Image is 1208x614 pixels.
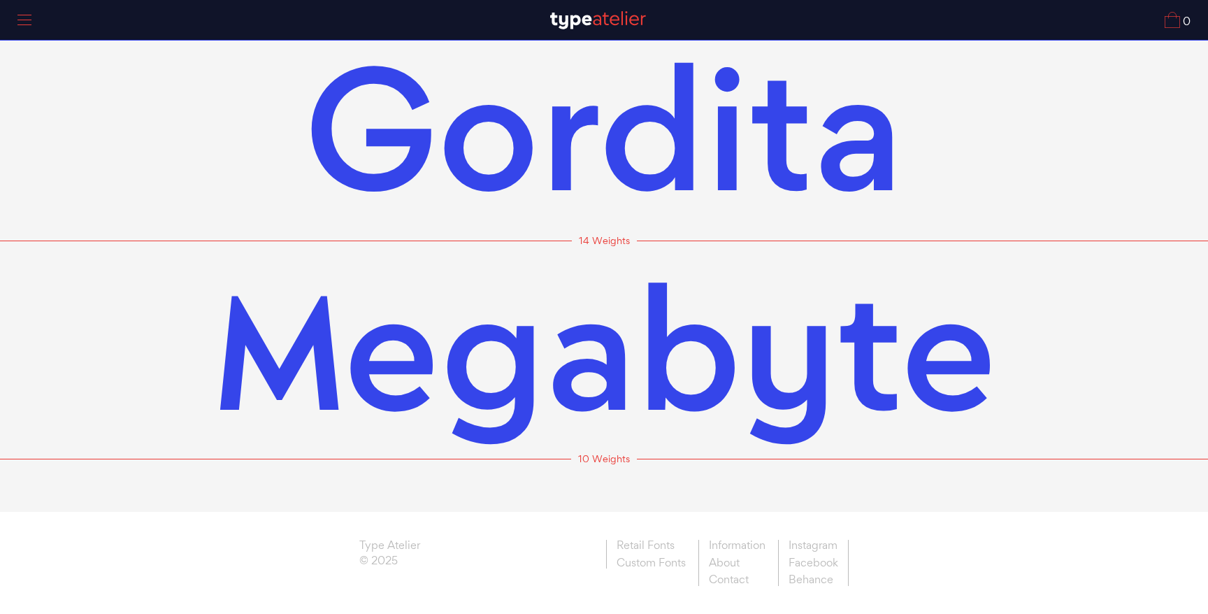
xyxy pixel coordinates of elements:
[550,11,646,29] img: TA_Logo.svg
[698,540,775,555] a: Information
[359,540,420,555] a: Type Atelier
[1165,12,1180,28] img: Cart_Icon.svg
[778,540,849,555] a: Instagram
[778,571,849,586] a: Behance
[304,13,904,249] span: Gordita
[778,555,849,572] a: Facebook
[571,441,637,477] a: 10 Weights
[698,571,775,586] a: Contact
[1165,12,1191,28] a: 0
[359,555,420,571] span: © 2025
[304,41,904,222] a: Gordita
[606,540,696,555] a: Retail Fonts
[698,555,775,572] a: About
[606,555,696,569] a: Custom Fonts
[213,241,996,458] span: Megabyte
[213,259,996,441] a: Megabyte
[1180,16,1191,28] span: 0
